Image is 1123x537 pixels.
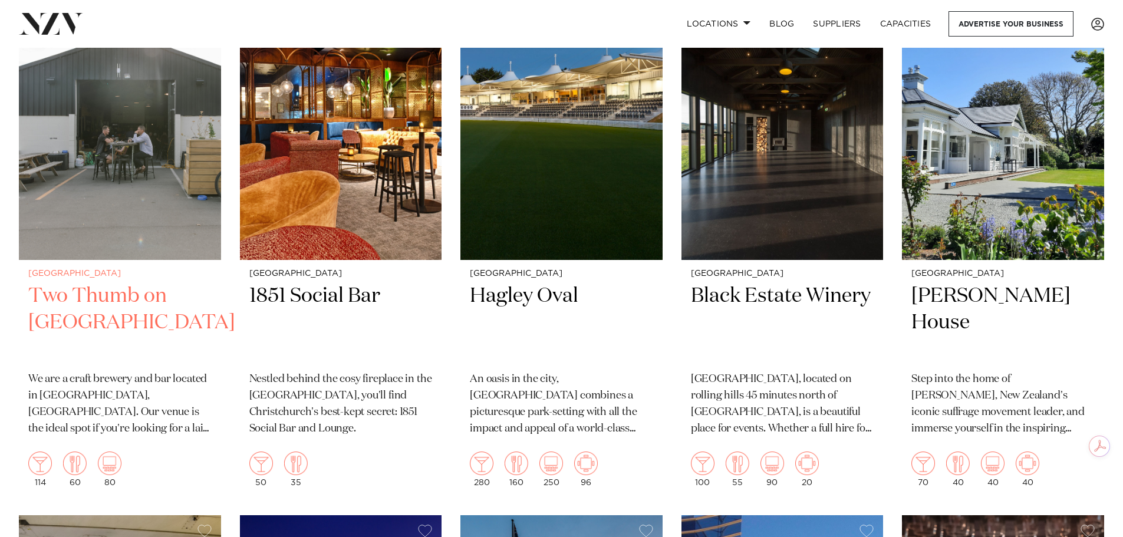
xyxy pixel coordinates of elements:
[795,452,819,487] div: 20
[249,269,433,278] small: [GEOGRAPHIC_DATA]
[28,283,212,363] h2: Two Thumb on [GEOGRAPHIC_DATA]
[691,283,874,363] h2: Black Estate Winery
[946,452,970,487] div: 40
[249,452,273,475] img: cocktail.png
[911,371,1095,437] p: Step into the home of [PERSON_NAME], New Zealand's iconic suffrage movement leader, and immerse y...
[28,371,212,437] p: We are a craft brewery and bar located in [GEOGRAPHIC_DATA], [GEOGRAPHIC_DATA]. Our venue is the ...
[28,452,52,487] div: 114
[946,452,970,475] img: dining.png
[505,452,528,487] div: 160
[949,11,1073,37] a: Advertise your business
[911,452,935,487] div: 70
[28,269,212,278] small: [GEOGRAPHIC_DATA]
[249,283,433,363] h2: 1851 Social Bar
[63,452,87,475] img: dining.png
[1016,452,1039,475] img: meeting.png
[249,371,433,437] p: Nestled behind the cosy fireplace in the [GEOGRAPHIC_DATA], you'll find Christchurch's best-kept ...
[691,452,714,475] img: cocktail.png
[98,452,121,475] img: theatre.png
[726,452,749,487] div: 55
[470,371,653,437] p: An oasis in the city, [GEOGRAPHIC_DATA] combines a picturesque park-setting with all the impact a...
[691,269,874,278] small: [GEOGRAPHIC_DATA]
[911,269,1095,278] small: [GEOGRAPHIC_DATA]
[284,452,308,475] img: dining.png
[911,452,935,475] img: cocktail.png
[505,452,528,475] img: dining.png
[284,452,308,487] div: 35
[19,13,83,34] img: nzv-logo.png
[1016,452,1039,487] div: 40
[981,452,1005,487] div: 40
[574,452,598,475] img: meeting.png
[760,452,784,475] img: theatre.png
[691,452,714,487] div: 100
[803,11,870,37] a: SUPPLIERS
[98,452,121,487] div: 80
[539,452,563,475] img: theatre.png
[760,452,784,487] div: 90
[28,452,52,475] img: cocktail.png
[691,371,874,437] p: [GEOGRAPHIC_DATA], located on rolling hills 45 minutes north of [GEOGRAPHIC_DATA], is a beautiful...
[574,452,598,487] div: 96
[539,452,563,487] div: 250
[470,452,493,475] img: cocktail.png
[871,11,941,37] a: Capacities
[470,452,493,487] div: 280
[677,11,760,37] a: Locations
[470,269,653,278] small: [GEOGRAPHIC_DATA]
[795,452,819,475] img: meeting.png
[470,283,653,363] h2: Hagley Oval
[981,452,1005,475] img: theatre.png
[911,283,1095,363] h2: [PERSON_NAME] House
[760,11,803,37] a: BLOG
[63,452,87,487] div: 60
[726,452,749,475] img: dining.png
[249,452,273,487] div: 50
